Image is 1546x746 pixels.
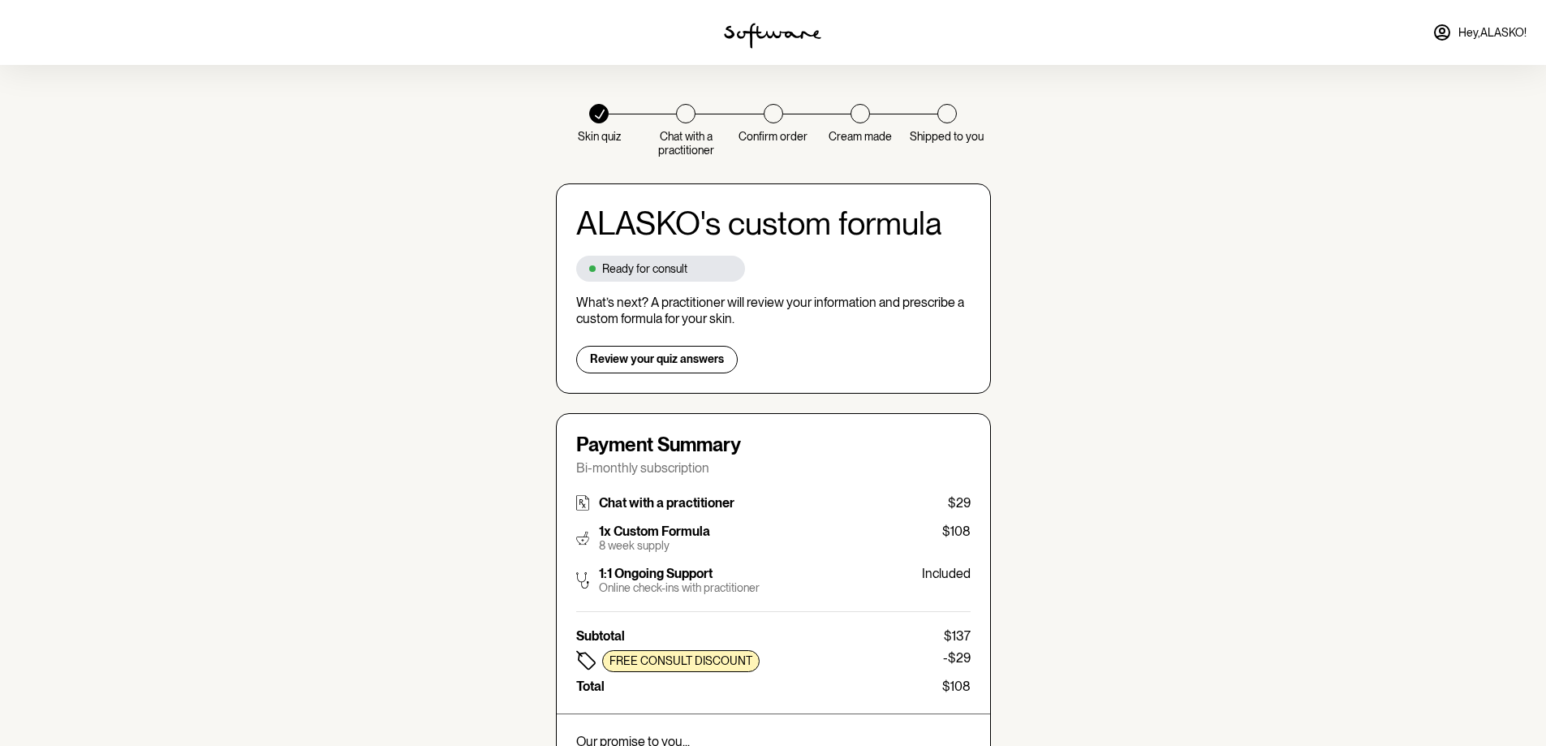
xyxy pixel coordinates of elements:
p: $108 [942,679,971,694]
p: Cream made [829,130,892,144]
a: Hey,ALASKO! [1423,13,1536,52]
p: Ready for consult [602,262,687,276]
img: green-dot.698acc1633f935f770b0cbaf6a9a5e8e.svg [589,265,596,272]
h4: Payment Summary [576,433,971,457]
p: Skin quiz [578,130,621,144]
p: Subtotal [576,628,625,644]
img: stethoscope.5f141d3bcbac86e61a2636bce6edb64e.svg [576,566,589,595]
p: $108 [942,524,971,539]
span: Hey, ALASKO ! [1458,26,1527,40]
img: rx.66c3f86e40d40b9a5fce4457888fba40.svg [576,495,589,511]
button: Review your quiz answers [576,346,738,373]
p: Free consult discount [609,654,752,668]
p: Online check-ins with practitioner [599,581,760,595]
p: Total [576,679,605,694]
p: Shipped to you [910,130,984,144]
span: Review your quiz answers [590,352,724,366]
p: Chat with a practitioner [643,130,730,157]
p: $137 [944,628,971,644]
p: Included [922,566,971,581]
p: $29 [948,495,971,511]
img: pestle.f16909dd4225f63b0d6ee9b76b35a287.svg [576,524,589,553]
img: software logo [724,23,821,49]
p: Confirm order [739,130,807,144]
p: 8 week supply [599,539,710,553]
p: -$29 [943,650,971,672]
p: Bi-monthly subscription [576,460,971,476]
p: 1x Custom Formula [599,524,710,539]
h2: ALASKO 's custom formula [576,204,971,243]
p: What’s next? A practitioner will review your information and prescribe a custom formula for your ... [576,295,971,326]
p: 1:1 Ongoing Support [599,566,760,581]
p: Chat with a practitioner [599,495,734,511]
